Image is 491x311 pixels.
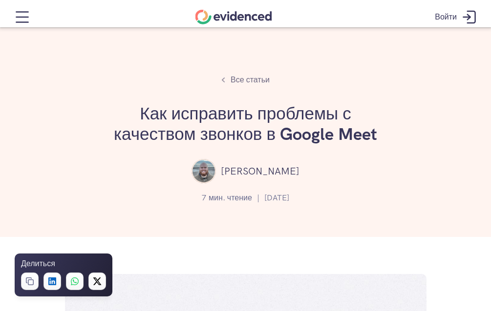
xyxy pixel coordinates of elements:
[114,102,377,145] font: Как исправить проблемы с качеством звонков в Google Meet
[221,165,299,177] font: [PERSON_NAME]
[192,159,216,183] img: ""
[264,193,289,203] font: [DATE]
[202,193,206,203] font: 7
[231,75,270,85] font: Все статьи
[257,193,259,203] font: |
[209,193,252,203] font: мин. чтение
[216,71,275,89] a: Все статьи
